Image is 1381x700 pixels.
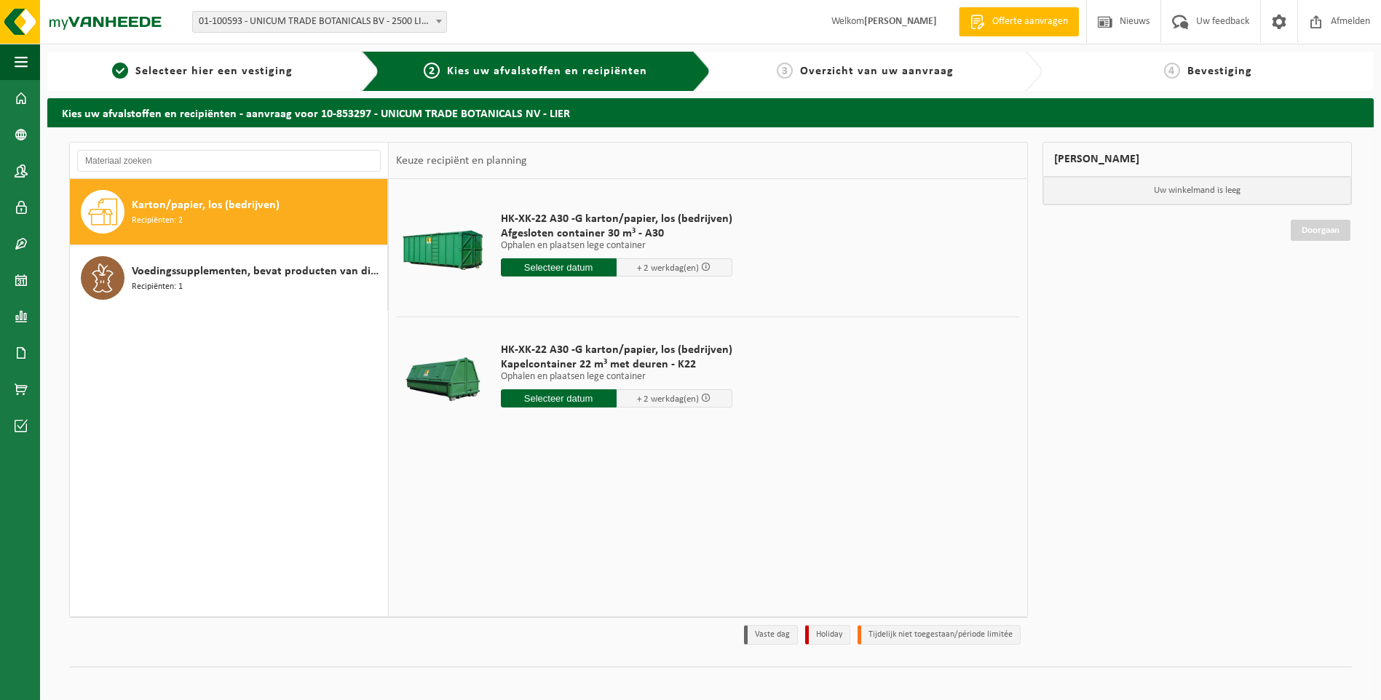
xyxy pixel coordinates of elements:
span: Kies uw afvalstoffen en recipiënten [447,65,647,77]
span: Bevestiging [1187,65,1252,77]
strong: [PERSON_NAME] [864,16,937,27]
button: Voedingssupplementen, bevat producten van dierlijke oorsprong, categorie 3 Recipiënten: 1 [70,245,388,311]
input: Selecteer datum [501,258,617,277]
p: Uw winkelmand is leeg [1043,177,1352,204]
span: Offerte aanvragen [989,15,1072,29]
span: Karton/papier, los (bedrijven) [132,196,280,214]
span: Afgesloten container 30 m³ - A30 [501,226,732,241]
input: Selecteer datum [501,389,617,407]
input: Materiaal zoeken [77,150,381,172]
li: Tijdelijk niet toegestaan/période limitée [858,625,1021,645]
span: Overzicht van uw aanvraag [800,65,954,77]
span: 3 [777,63,793,79]
span: Recipiënten: 2 [132,214,183,228]
li: Holiday [805,625,850,645]
span: Kapelcontainer 22 m³ met deuren - K22 [501,357,732,372]
a: 1Selecteer hier een vestiging [55,63,350,80]
span: 4 [1164,63,1180,79]
span: Recipiënten: 1 [132,280,183,294]
p: Ophalen en plaatsen lege container [501,372,732,382]
div: [PERSON_NAME] [1042,142,1353,177]
button: Karton/papier, los (bedrijven) Recipiënten: 2 [70,179,388,245]
span: Voedingssupplementen, bevat producten van dierlijke oorsprong, categorie 3 [132,263,384,280]
span: 2 [424,63,440,79]
span: + 2 werkdag(en) [637,394,699,404]
span: HK-XK-22 A30 -G karton/papier, los (bedrijven) [501,343,732,357]
span: Selecteer hier een vestiging [135,65,293,77]
a: Doorgaan [1291,220,1350,241]
li: Vaste dag [744,625,798,645]
h2: Kies uw afvalstoffen en recipiënten - aanvraag voor 10-853297 - UNICUM TRADE BOTANICALS NV - LIER [47,98,1374,127]
a: Offerte aanvragen [959,7,1079,36]
div: Keuze recipiënt en planning [389,143,534,179]
p: Ophalen en plaatsen lege container [501,241,732,251]
span: 1 [112,63,128,79]
span: 01-100593 - UNICUM TRADE BOTANICALS BV - 2500 LIER, JOSEPH VAN INSTRAAT 21 [192,11,447,33]
span: HK-XK-22 A30 -G karton/papier, los (bedrijven) [501,212,732,226]
span: 01-100593 - UNICUM TRADE BOTANICALS BV - 2500 LIER, JOSEPH VAN INSTRAAT 21 [193,12,446,32]
span: + 2 werkdag(en) [637,263,699,273]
